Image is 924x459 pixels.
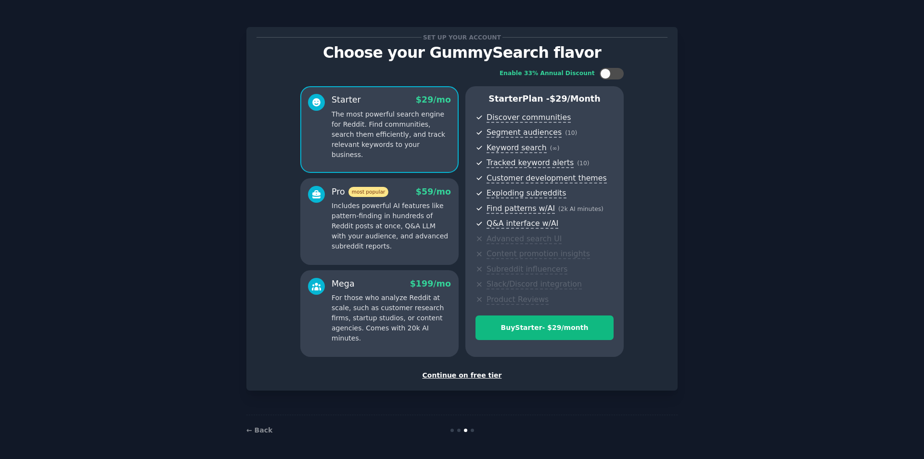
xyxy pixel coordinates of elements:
[332,94,361,106] div: Starter
[257,44,667,61] p: Choose your GummySearch flavor
[487,113,571,123] span: Discover communities
[475,315,614,340] button: BuyStarter- $29/month
[487,143,547,153] span: Keyword search
[487,188,566,198] span: Exploding subreddits
[487,204,555,214] span: Find patterns w/AI
[422,32,503,42] span: Set up your account
[410,279,451,289] span: $ 199 /mo
[565,130,577,136] span: ( 10 )
[332,278,355,290] div: Mega
[332,109,451,160] p: The most powerful search engine for Reddit. Find communities, search them efficiently, and track ...
[487,295,549,305] span: Product Reviews
[487,264,567,275] span: Subreddit influencers
[487,234,562,244] span: Advanced search UI
[487,128,562,138] span: Segment audiences
[558,206,603,212] span: ( 2k AI minutes )
[487,249,590,259] span: Content promotion insights
[416,95,451,105] span: $ 29 /mo
[348,187,389,197] span: most popular
[500,69,595,78] div: Enable 33% Annual Discount
[487,219,558,229] span: Q&A interface w/AI
[476,323,613,333] div: Buy Starter - $ 29 /month
[487,173,607,184] span: Customer development themes
[550,145,560,152] span: ( ∞ )
[475,93,614,105] p: Starter Plan -
[487,158,574,168] span: Tracked keyword alerts
[332,293,451,343] p: For those who analyze Reddit at scale, such as customer research firms, startup studios, or conte...
[416,187,451,197] span: $ 59 /mo
[246,426,272,434] a: ← Back
[577,160,589,167] span: ( 10 )
[487,279,582,289] span: Slack/Discord integration
[550,94,601,104] span: $ 29 /month
[332,186,388,198] div: Pro
[332,201,451,251] p: Includes powerful AI features like pattern-finding in hundreds of Reddit posts at once, Q&A LLM w...
[257,370,667,380] div: Continue on free tier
